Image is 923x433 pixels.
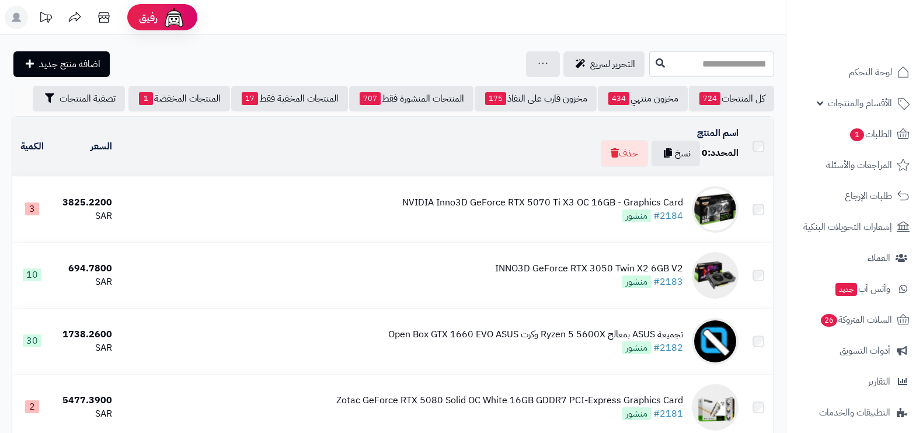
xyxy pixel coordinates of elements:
span: التحرير لسريع [590,57,635,71]
div: 3825.2200 [57,196,112,209]
button: تصفية المنتجات [33,86,125,111]
a: الكمية [20,139,44,153]
span: 707 [360,92,381,105]
a: أدوات التسويق [793,337,916,365]
span: أدوات التسويق [840,343,890,359]
span: منشور [622,209,651,222]
div: SAR [57,275,112,289]
span: 2 [25,400,39,413]
a: تحديثات المنصة [31,6,60,32]
span: السلات المتروكة [820,312,892,328]
span: 3 [25,202,39,215]
a: مخزون منتهي434 [598,86,688,111]
span: اضافة منتج جديد [39,57,100,71]
span: 10 [23,268,41,281]
span: الطلبات [849,126,892,142]
span: التقارير [868,373,890,390]
div: 1738.2600 [57,328,112,341]
a: التطبيقات والخدمات [793,399,916,427]
a: #2183 [653,275,683,289]
span: العملاء [868,250,890,266]
span: 17 [242,92,258,105]
a: إشعارات التحويلات البنكية [793,213,916,241]
a: المنتجات المنشورة فقط707 [349,86,473,111]
a: المراجعات والأسئلة [793,151,916,179]
span: جديد [835,283,857,296]
span: 724 [699,92,720,105]
span: 175 [485,92,506,105]
a: السعر [90,139,112,153]
div: SAR [57,407,112,421]
span: وآتس آب [834,281,890,297]
a: السلات المتروكة26 [793,306,916,334]
a: كل المنتجات724 [689,86,774,111]
span: 26 [820,313,838,327]
a: الطلبات1 [793,120,916,148]
img: ai-face.png [162,6,186,29]
div: SAR [57,209,112,223]
a: اسم المنتج [697,126,739,140]
button: نسخ [652,141,700,166]
a: مخزون قارب على النفاذ175 [475,86,597,111]
span: رفيق [139,11,158,25]
button: حذف [601,140,648,167]
span: منشور [622,275,651,288]
div: 694.7800 [57,262,112,275]
div: المحدد: [702,146,739,160]
a: المنتجات المخفية فقط17 [231,86,348,111]
span: 434 [608,92,629,105]
img: Zotac GeForce RTX 5080 Solid OC White 16GB GDDR7 PCI-Express Graphics Card [692,384,739,431]
div: تجميعة ASUS بمعالج Ryzen 5 5600X وكرت Open Box GTX 1660 EVO ASUS [388,328,683,341]
span: 1 [139,92,153,105]
img: NVIDIA Inno3D GeForce RTX 5070 Ti X3 OC 16GB - Graphics Card [692,186,739,233]
div: SAR [57,341,112,355]
span: الأقسام والمنتجات [828,95,892,111]
span: التطبيقات والخدمات [819,404,890,421]
img: INNO3D GeForce RTX 3050 Twin X2 6GB V2 [692,252,739,299]
span: طلبات الإرجاع [845,188,892,204]
a: #2182 [653,341,683,355]
a: المنتجات المخفضة1 [128,86,230,111]
a: التحرير لسريع [563,51,645,77]
span: لوحة التحكم [849,64,892,81]
div: INNO3D GeForce RTX 3050 Twin X2 6GB V2 [495,262,683,275]
div: 5477.3900 [57,394,112,407]
div: NVIDIA Inno3D GeForce RTX 5070 Ti X3 OC 16GB - Graphics Card [402,196,683,209]
a: طلبات الإرجاع [793,182,916,210]
span: 30 [23,334,41,347]
span: إشعارات التحويلات البنكية [803,219,892,235]
span: 0 [702,146,708,160]
span: تصفية المنتجات [60,92,116,106]
span: منشور [622,407,651,420]
span: المراجعات والأسئلة [826,157,892,173]
span: منشور [622,341,651,354]
div: Zotac GeForce RTX 5080 Solid OC White 16GB GDDR7 PCI-Express Graphics Card [336,394,683,407]
a: #2184 [653,209,683,223]
a: العملاء [793,244,916,272]
a: وآتس آبجديد [793,275,916,303]
a: اضافة منتج جديد [13,51,110,77]
a: التقارير [793,368,916,396]
span: 1 [849,128,865,142]
img: logo-2.png [844,12,912,37]
img: تجميعة ASUS بمعالج Ryzen 5 5600X وكرت Open Box GTX 1660 EVO ASUS [692,318,739,365]
a: #2181 [653,407,683,421]
a: لوحة التحكم [793,58,916,86]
